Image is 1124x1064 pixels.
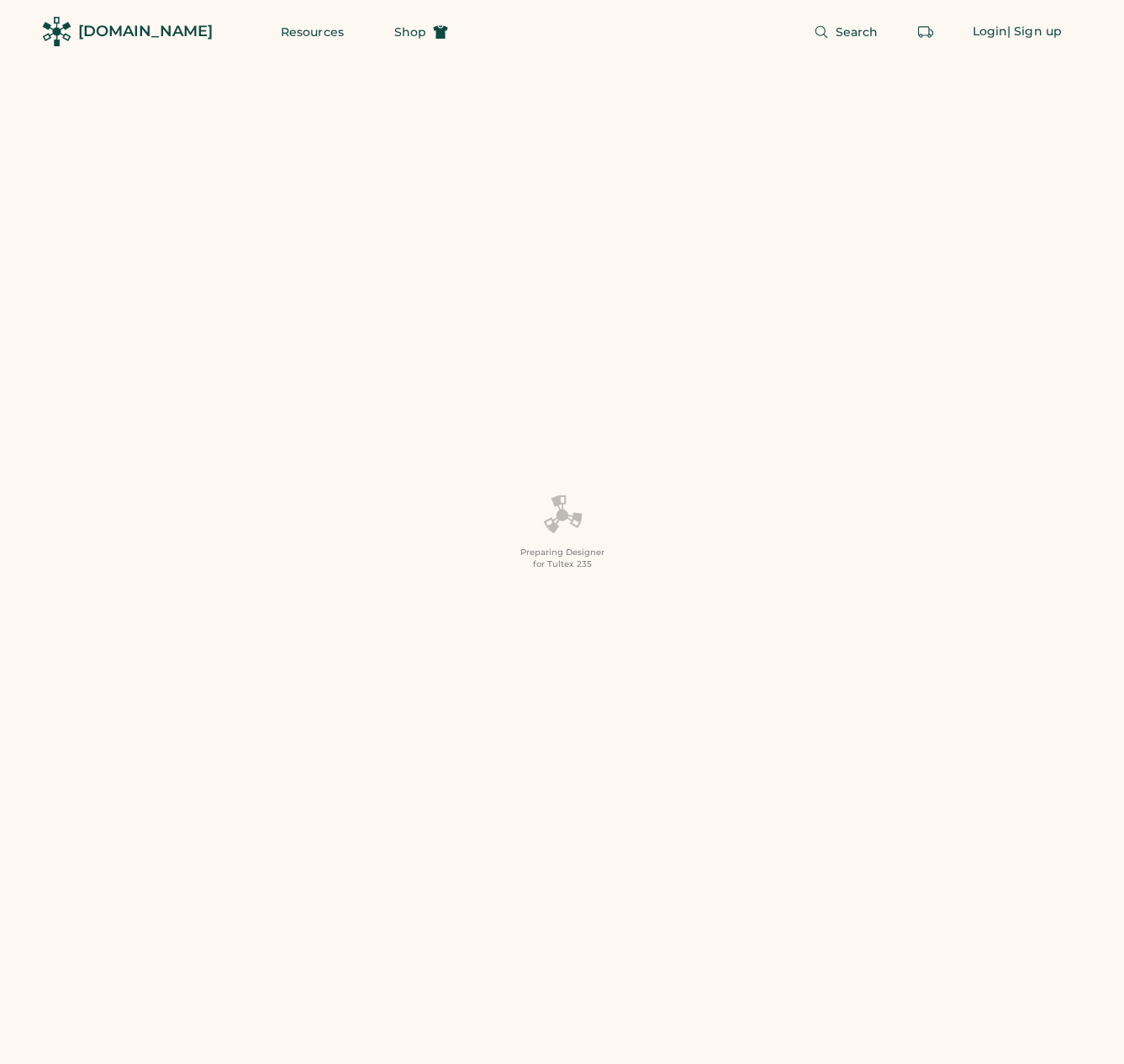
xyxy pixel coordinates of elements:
[1007,24,1062,40] div: | Sign up
[909,15,942,49] button: Retrieve an order
[394,26,426,38] span: Shop
[261,15,364,49] button: Resources
[542,494,583,536] img: Platens-Black-Loader-Spin-rich%20black.webp
[42,17,71,46] img: Rendered Logo - Screens
[836,26,879,38] span: Search
[973,24,1008,40] div: Login
[374,15,468,49] button: Shop
[520,547,604,570] div: Preparing Designer for Tultex 235
[78,21,213,42] div: [DOMAIN_NAME]
[794,15,899,49] button: Search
